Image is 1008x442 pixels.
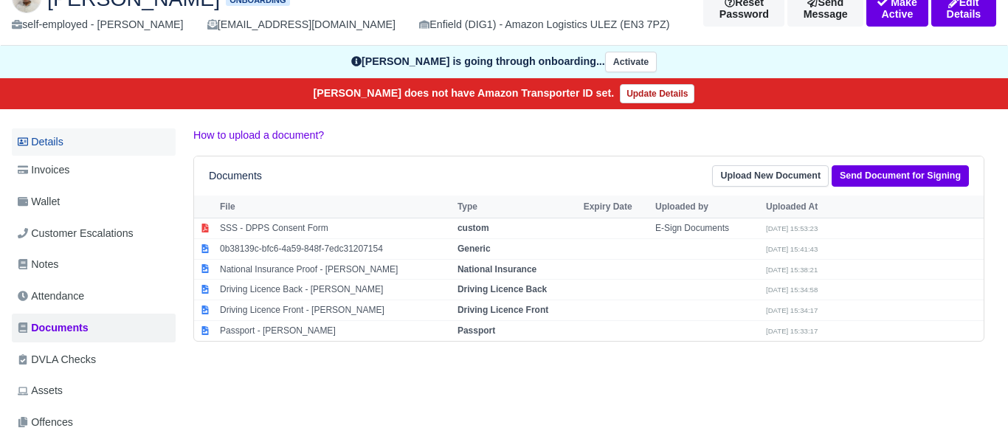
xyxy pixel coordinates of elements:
td: Driving Licence Front - [PERSON_NAME] [216,300,454,321]
small: [DATE] 15:34:58 [766,286,818,294]
a: Details [12,128,176,156]
small: [DATE] 15:38:21 [766,266,818,274]
strong: custom [458,223,489,233]
a: Wallet [12,187,176,216]
td: Passport - [PERSON_NAME] [216,320,454,340]
span: Invoices [18,162,69,179]
div: self-employed - [PERSON_NAME] [12,16,184,33]
a: Send Document for Signing [832,165,969,187]
span: Wallet [18,193,60,210]
span: Documents [18,320,89,336]
a: Upload New Document [712,165,829,187]
td: National Insurance Proof - [PERSON_NAME] [216,259,454,280]
small: [DATE] 15:34:17 [766,306,818,314]
strong: National Insurance [458,264,536,274]
div: [EMAIL_ADDRESS][DOMAIN_NAME] [207,16,396,33]
iframe: Chat Widget [934,371,1008,442]
span: Customer Escalations [18,225,134,242]
small: [DATE] 15:33:17 [766,327,818,335]
th: File [216,196,454,218]
th: Expiry Date [580,196,652,218]
td: Driving Licence Back - [PERSON_NAME] [216,280,454,300]
span: Notes [18,256,58,273]
span: Offences [18,414,73,431]
span: Assets [18,382,63,399]
td: SSS - DPPS Consent Form [216,218,454,238]
strong: Driving Licence Front [458,305,548,315]
a: Invoices [12,156,176,184]
th: Uploaded by [652,196,762,218]
span: Attendance [18,288,84,305]
strong: Driving Licence Back [458,284,547,294]
small: [DATE] 15:41:43 [766,245,818,253]
button: Activate [605,52,657,73]
a: Offences [12,408,176,437]
a: DVLA Checks [12,345,176,374]
h6: Documents [209,170,262,182]
span: DVLA Checks [18,351,96,368]
a: Notes [12,250,176,279]
small: [DATE] 15:53:23 [766,224,818,232]
a: How to upload a document? [193,129,324,141]
div: Enfield (DIG1) - Amazon Logistics ULEZ (EN3 7PZ) [419,16,669,33]
strong: Passport [458,325,495,336]
td: 0b38139c-bfc6-4a59-848f-7edc31207154 [216,238,454,259]
a: Customer Escalations [12,219,176,248]
th: Uploaded At [762,196,873,218]
a: Assets [12,376,176,405]
a: Update Details [620,84,694,103]
a: Documents [12,314,176,342]
th: Type [454,196,580,218]
strong: Generic [458,244,491,254]
a: Attendance [12,282,176,311]
td: E-Sign Documents [652,218,762,238]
